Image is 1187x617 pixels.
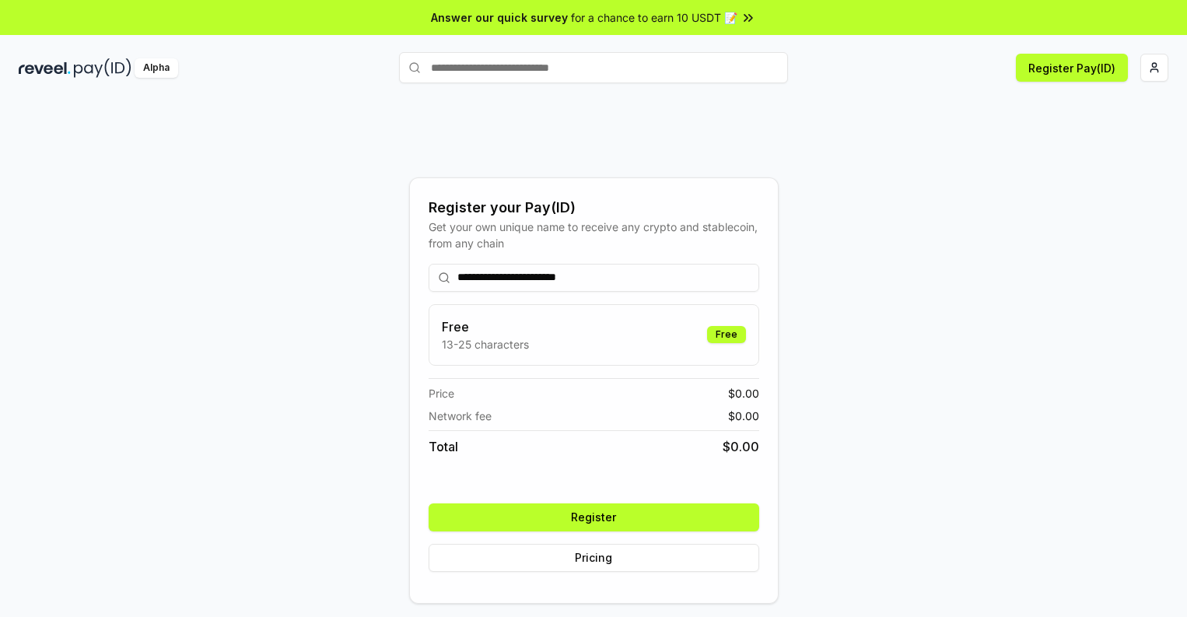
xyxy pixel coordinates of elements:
[74,58,131,78] img: pay_id
[728,385,759,401] span: $ 0.00
[135,58,178,78] div: Alpha
[723,437,759,456] span: $ 0.00
[728,408,759,424] span: $ 0.00
[19,58,71,78] img: reveel_dark
[429,437,458,456] span: Total
[429,408,492,424] span: Network fee
[442,317,529,336] h3: Free
[707,326,746,343] div: Free
[431,9,568,26] span: Answer our quick survey
[571,9,737,26] span: for a chance to earn 10 USDT 📝
[429,197,759,219] div: Register your Pay(ID)
[1016,54,1128,82] button: Register Pay(ID)
[429,385,454,401] span: Price
[429,544,759,572] button: Pricing
[442,336,529,352] p: 13-25 characters
[429,219,759,251] div: Get your own unique name to receive any crypto and stablecoin, from any chain
[429,503,759,531] button: Register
